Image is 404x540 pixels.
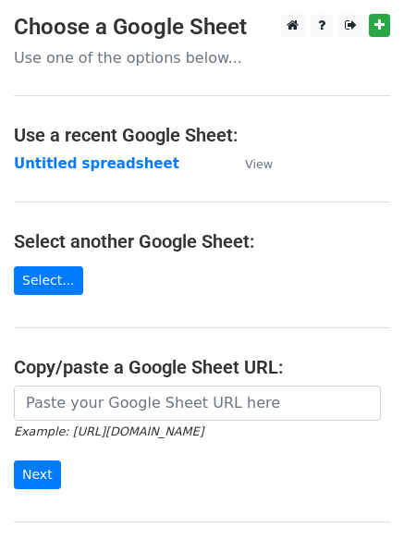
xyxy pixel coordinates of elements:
[14,124,390,146] h4: Use a recent Google Sheet:
[14,155,179,172] a: Untitled spreadsheet
[245,157,273,171] small: View
[14,356,390,378] h4: Copy/paste a Google Sheet URL:
[226,155,273,172] a: View
[14,48,390,67] p: Use one of the options below...
[14,230,390,252] h4: Select another Google Sheet:
[14,424,203,438] small: Example: [URL][DOMAIN_NAME]
[14,266,83,295] a: Select...
[14,14,390,41] h3: Choose a Google Sheet
[14,386,381,421] input: Paste your Google Sheet URL here
[14,460,61,489] input: Next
